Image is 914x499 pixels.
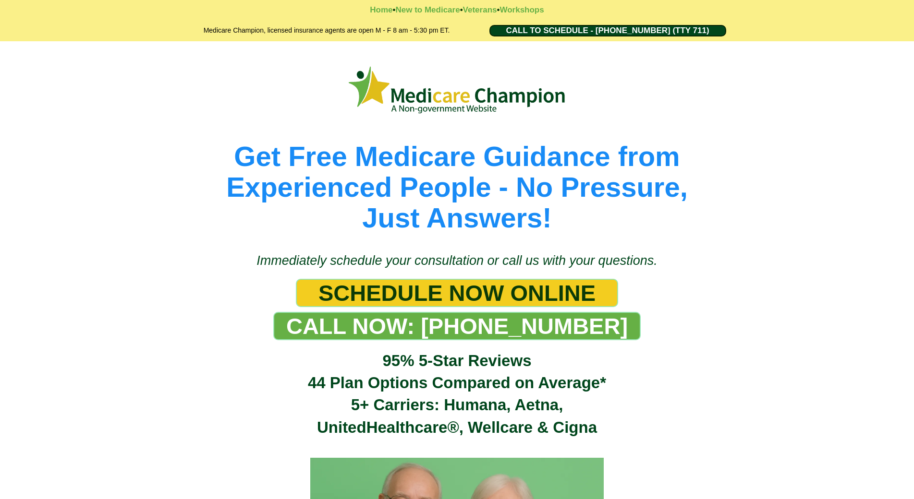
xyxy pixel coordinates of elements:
span: Immediately schedule your consultation or call us with your questions. [256,253,657,268]
span: UnitedHealthcare®, Wellcare & Cigna [317,418,597,436]
span: Just Answers! [362,202,551,233]
a: CALL TO SCHEDULE - 1-888-344-8881 (TTY 711) [489,25,726,36]
span: CALL NOW: [PHONE_NUMBER] [286,313,628,339]
strong: • [393,5,396,14]
h2: Medicare Champion, licensed insurance agents are open M - F 8 am - 5:30 pm ET. [179,25,475,36]
a: Veterans [463,5,497,14]
a: Home [370,5,392,14]
strong: • [460,5,463,14]
a: New to Medicare [395,5,460,14]
a: Workshops [500,5,544,14]
a: SCHEDULE NOW ONLINE [296,279,618,307]
span: 44 Plan Options Compared on Average* [308,374,606,392]
span: Get Free Medicare Guidance from Experienced People - No Pressure, [226,141,688,202]
a: CALL NOW: 1-888-344-8881 [273,312,641,340]
strong: • [497,5,500,14]
span: 5+ Carriers: Humana, Aetna, [351,396,563,414]
span: SCHEDULE NOW ONLINE [318,280,596,306]
span: CALL TO SCHEDULE - [PHONE_NUMBER] (TTY 711) [506,26,709,36]
span: 95% 5-Star Reviews [382,352,531,369]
